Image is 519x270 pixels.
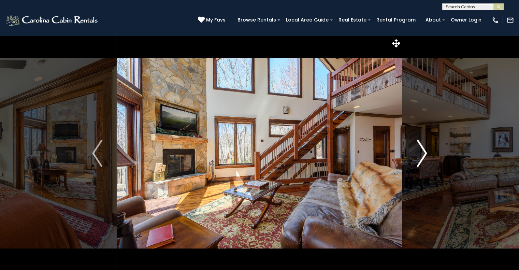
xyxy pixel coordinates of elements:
[422,15,444,25] a: About
[283,15,332,25] a: Local Area Guide
[5,13,100,27] img: White-1-2.png
[492,16,499,24] img: phone-regular-white.png
[206,16,226,24] span: My Favs
[335,15,370,25] a: Real Estate
[234,15,279,25] a: Browse Rentals
[447,15,485,25] a: Owner Login
[506,16,514,24] img: mail-regular-white.png
[92,140,102,167] img: arrow
[198,16,227,24] a: My Favs
[373,15,419,25] a: Rental Program
[417,140,427,167] img: arrow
